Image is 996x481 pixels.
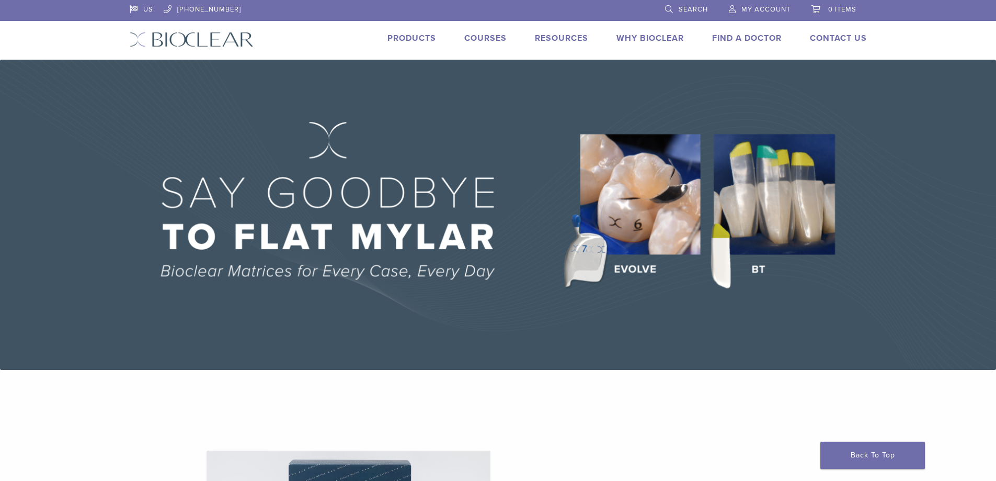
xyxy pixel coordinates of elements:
[712,33,782,43] a: Find A Doctor
[810,33,867,43] a: Contact Us
[130,32,254,47] img: Bioclear
[464,33,507,43] a: Courses
[741,5,791,14] span: My Account
[387,33,436,43] a: Products
[820,442,925,469] a: Back To Top
[828,5,856,14] span: 0 items
[679,5,708,14] span: Search
[535,33,588,43] a: Resources
[616,33,684,43] a: Why Bioclear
